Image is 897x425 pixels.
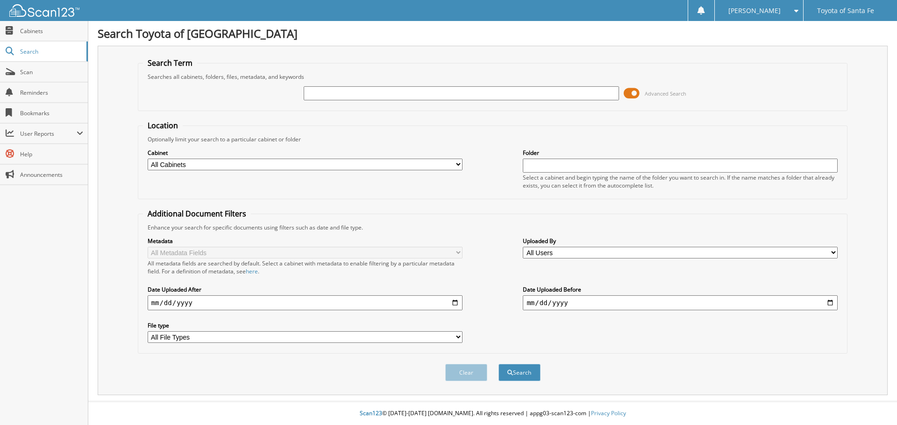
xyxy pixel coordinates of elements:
label: Metadata [148,237,463,245]
h1: Search Toyota of [GEOGRAPHIC_DATA] [98,26,888,41]
label: File type [148,321,463,329]
span: Bookmarks [20,109,83,117]
span: Scan123 [360,409,382,417]
span: Search [20,48,82,56]
label: Folder [523,149,838,157]
input: start [148,295,463,310]
legend: Additional Document Filters [143,209,251,219]
div: Optionally limit your search to a particular cabinet or folder [143,135,843,143]
img: scan123-logo-white.svg [9,4,79,17]
span: Announcements [20,171,83,179]
iframe: Chat Widget [850,380,897,425]
button: Search [498,364,541,381]
span: Scan [20,68,83,76]
a: Privacy Policy [591,409,626,417]
div: Select a cabinet and begin typing the name of the folder you want to search in. If the name match... [523,174,838,189]
span: [PERSON_NAME] [728,8,781,14]
span: Advanced Search [645,90,686,97]
label: Cabinet [148,149,463,157]
span: Help [20,150,83,158]
div: All metadata fields are searched by default. Select a cabinet with metadata to enable filtering b... [148,259,463,275]
input: end [523,295,838,310]
span: Cabinets [20,27,83,35]
legend: Search Term [143,58,197,68]
span: User Reports [20,130,77,138]
span: Toyota of Santa Fe [817,8,874,14]
legend: Location [143,120,183,131]
label: Date Uploaded After [148,286,463,293]
button: Clear [445,364,487,381]
label: Date Uploaded Before [523,286,838,293]
span: Reminders [20,89,83,97]
div: © [DATE]-[DATE] [DOMAIN_NAME]. All rights reserved | appg03-scan123-com | [88,402,897,425]
label: Uploaded By [523,237,838,245]
div: Searches all cabinets, folders, files, metadata, and keywords [143,73,843,81]
a: here [246,267,258,275]
div: Enhance your search for specific documents using filters such as date and file type. [143,223,843,231]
